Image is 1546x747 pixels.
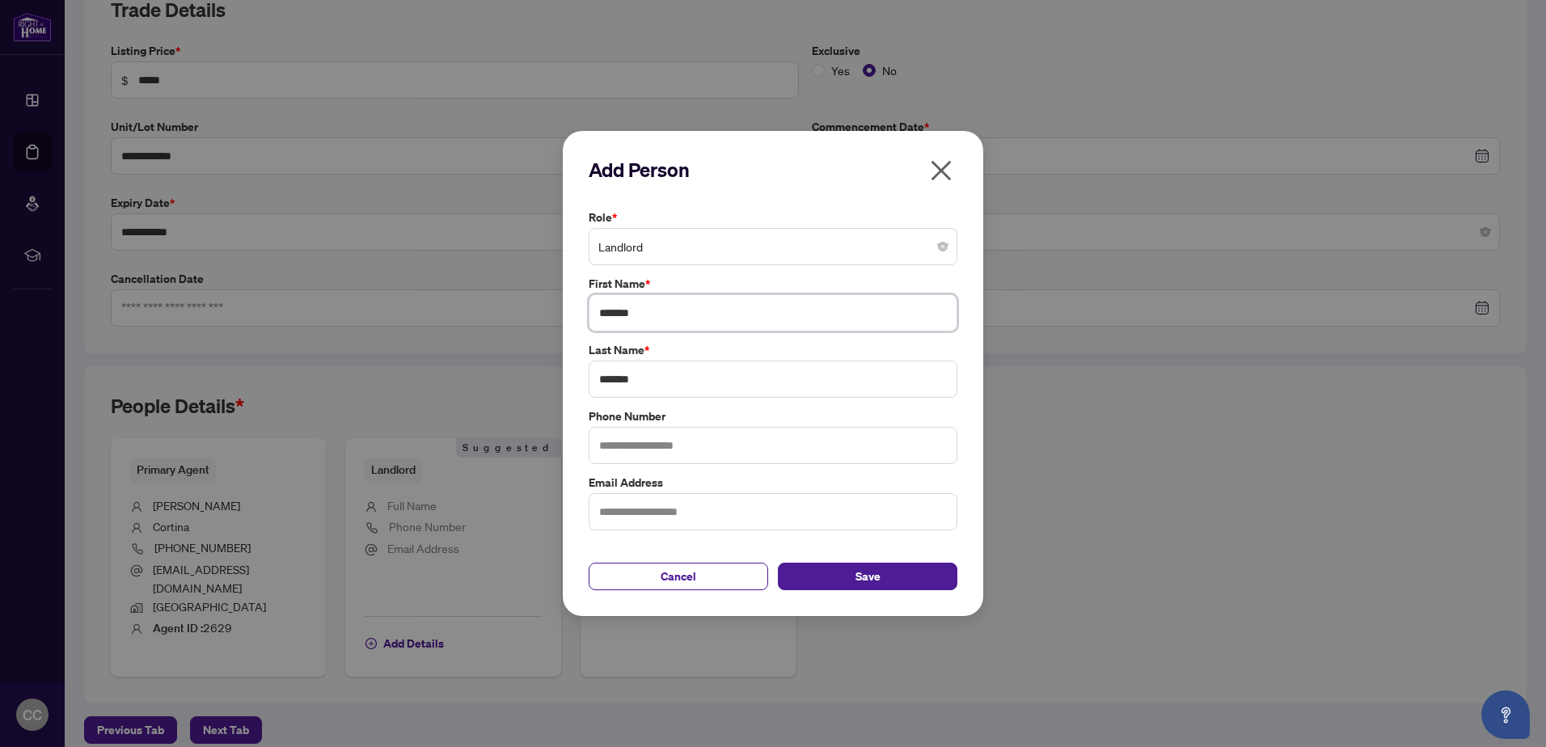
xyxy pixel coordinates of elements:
[661,563,696,589] span: Cancel
[855,563,881,589] span: Save
[589,407,957,425] label: Phone Number
[589,474,957,492] label: Email Address
[938,242,948,251] span: close-circle
[928,158,954,184] span: close
[589,275,957,293] label: First Name
[589,209,957,226] label: Role
[589,563,768,590] button: Cancel
[589,157,957,183] h2: Add Person
[1481,690,1530,739] button: Open asap
[778,563,957,590] button: Save
[589,341,957,359] label: Last Name
[598,231,948,262] span: Landlord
